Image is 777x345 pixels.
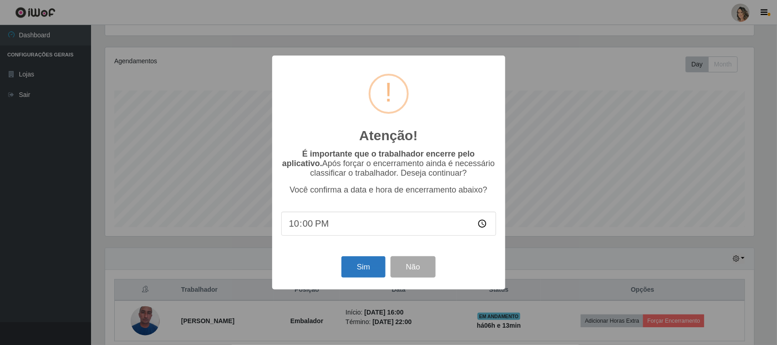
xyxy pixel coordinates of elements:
[282,149,475,168] b: É importante que o trabalhador encerre pelo aplicativo.
[391,256,436,278] button: Não
[341,256,386,278] button: Sim
[281,149,496,178] p: Após forçar o encerramento ainda é necessário classificar o trabalhador. Deseja continuar?
[281,185,496,195] p: Você confirma a data e hora de encerramento abaixo?
[359,127,417,144] h2: Atenção!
